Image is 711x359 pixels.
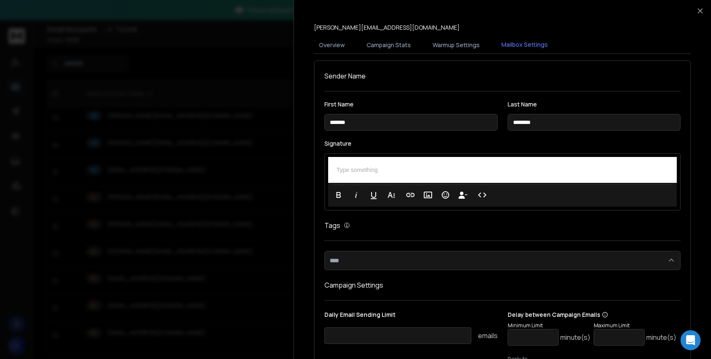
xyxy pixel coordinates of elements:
button: Insert Link (⌘K) [402,187,418,203]
p: Minimum Limit [508,322,590,329]
p: Daily Email Sending Limit [324,311,498,322]
h1: Campaign Settings [324,280,681,290]
button: Underline (⌘U) [366,187,382,203]
button: Bold (⌘B) [331,187,347,203]
button: Overview [314,36,350,54]
p: [PERSON_NAME][EMAIL_ADDRESS][DOMAIN_NAME] [314,23,460,32]
button: Mailbox Settings [496,35,553,55]
h1: Tags [324,220,340,230]
h1: Sender Name [324,71,681,81]
button: Emoticons [438,187,453,203]
button: More Text [383,187,399,203]
label: First Name [324,101,498,107]
button: Insert Unsubscribe Link [455,187,471,203]
button: Insert Image (⌘P) [420,187,436,203]
button: Warmup Settings [428,36,485,54]
p: minute(s) [560,332,590,342]
p: Maximum Limit [594,322,676,329]
p: emails [478,331,498,341]
label: Signature [324,141,681,147]
button: Code View [474,187,490,203]
button: Campaign Stats [362,36,416,54]
button: Italic (⌘I) [348,187,364,203]
div: Open Intercom Messenger [681,330,701,350]
p: Delay between Campaign Emails [508,311,676,319]
p: minute(s) [646,332,676,342]
label: Last Name [508,101,681,107]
